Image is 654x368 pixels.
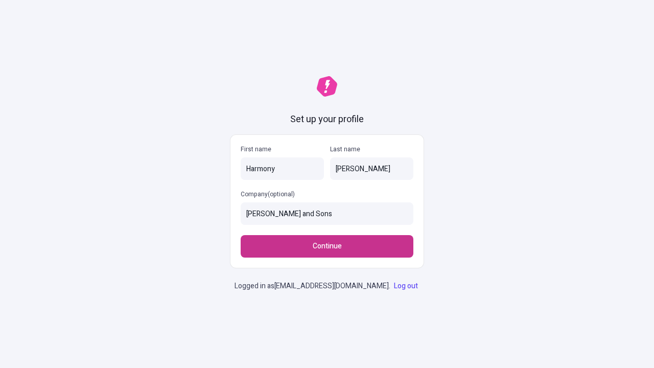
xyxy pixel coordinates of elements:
p: Logged in as [EMAIL_ADDRESS][DOMAIN_NAME] . [235,281,420,292]
a: Log out [392,281,420,291]
h1: Set up your profile [290,113,364,126]
p: Company [241,190,413,198]
button: Continue [241,235,413,258]
span: (optional) [268,190,295,199]
p: First name [241,145,324,153]
span: Continue [313,241,342,252]
p: Last name [330,145,413,153]
input: First name [241,157,324,180]
input: Last name [330,157,413,180]
input: Company(optional) [241,202,413,225]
